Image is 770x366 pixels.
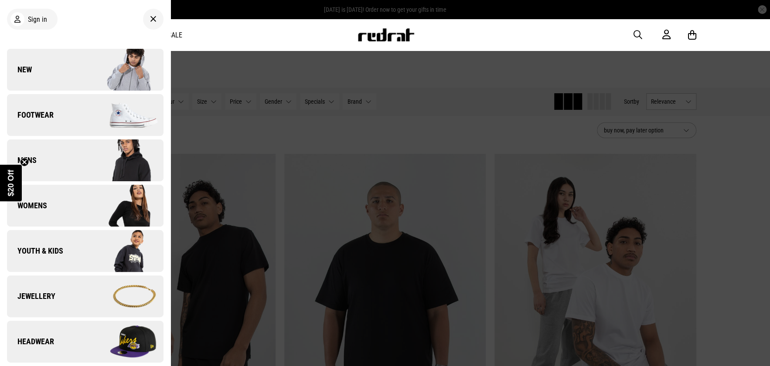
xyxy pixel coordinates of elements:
span: Youth & Kids [7,246,63,256]
span: New [7,64,32,75]
a: Headwear Company [7,321,164,363]
a: Youth & Kids Company [7,230,164,272]
span: Footwear [7,110,54,120]
span: Womens [7,200,47,211]
a: Sale [168,31,182,39]
button: Close teaser [20,158,29,166]
span: Sign in [28,15,47,24]
span: Jewellery [7,291,55,302]
img: Redrat logo [357,28,415,41]
span: Headwear [7,336,54,347]
img: Company [85,184,163,227]
span: Mens [7,155,37,166]
a: New Company [7,49,164,91]
img: Company [85,274,163,318]
img: Company [85,93,163,137]
a: Footwear Company [7,94,164,136]
span: $20 Off [7,169,15,196]
img: Company [85,139,163,182]
img: Company [85,229,163,273]
img: Company [85,320,163,363]
button: Open LiveChat chat widget [7,3,33,30]
a: Mens Company [7,139,164,181]
img: Company [85,48,163,91]
a: Jewellery Company [7,275,164,317]
a: Womens Company [7,185,164,227]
